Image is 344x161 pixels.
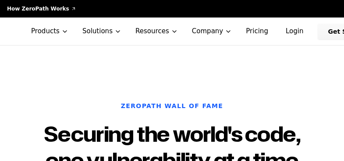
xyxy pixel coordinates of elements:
a: How ZeroPath Works [7,5,76,12]
button: Company [185,17,239,45]
button: Solutions [75,17,128,45]
span: How ZeroPath Works [7,5,69,12]
a: Login [275,24,314,39]
h6: ZEROPATH WALL OF FAME [11,101,333,110]
button: Resources [128,17,185,45]
button: Products [24,17,75,45]
a: Pricing [239,17,275,45]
